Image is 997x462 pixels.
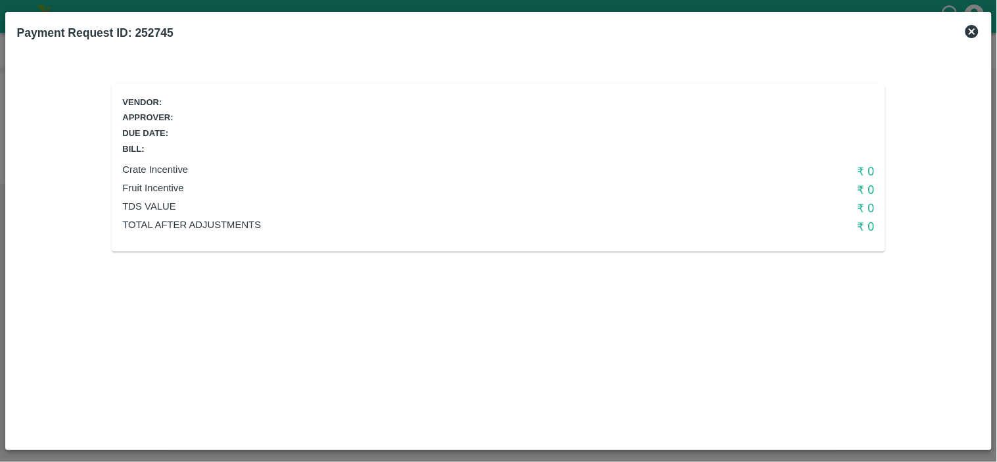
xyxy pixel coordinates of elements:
[624,181,874,199] h6: ₹ 0
[122,97,162,107] span: Vendor:
[122,199,624,214] p: TDS VALUE
[122,162,624,177] p: Crate Incentive
[624,199,874,218] h6: ₹ 0
[122,181,624,195] p: Fruit Incentive
[17,26,174,39] b: Payment Request ID: 252745
[122,218,624,232] p: Total After adjustments
[624,218,874,236] h6: ₹ 0
[122,128,168,138] span: Due date:
[122,112,173,122] span: Approver:
[624,162,874,181] h6: ₹ 0
[122,144,144,154] span: Bill:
